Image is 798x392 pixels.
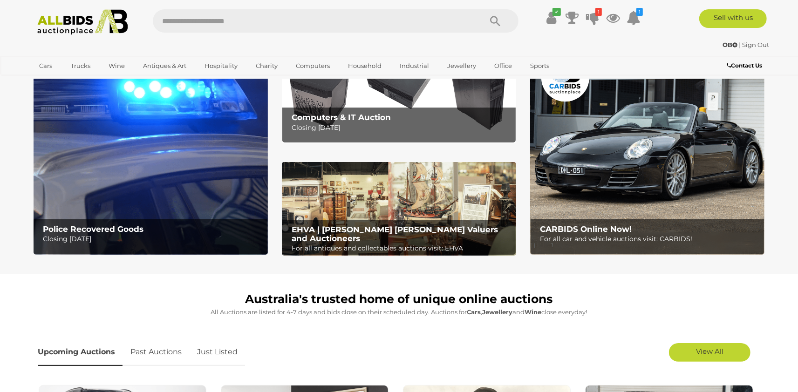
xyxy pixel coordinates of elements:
[342,58,388,74] a: Household
[727,61,764,71] a: Contact Us
[441,58,482,74] a: Jewellery
[282,49,516,143] img: Computers & IT Auction
[627,9,641,26] a: 1
[191,338,245,366] a: Just Listed
[65,58,96,74] a: Trucks
[124,338,189,366] a: Past Auctions
[524,58,555,74] a: Sports
[137,58,192,74] a: Antiques & Art
[38,293,760,306] h1: Australia's trusted home of unique online auctions
[282,162,516,256] img: EHVA | Evans Hastings Valuers and Auctioneers
[472,9,518,33] button: Search
[292,243,511,254] p: For all antiques and collectables auctions visit: EHVA
[38,307,760,318] p: All Auctions are listed for 4-7 days and bids close on their scheduled day. Auctions for , and cl...
[530,49,764,255] a: CARBIDS Online Now! CARBIDS Online Now! For all car and vehicle auctions visit: CARBIDS!
[292,122,511,134] p: Closing [DATE]
[545,9,559,26] a: ✔
[250,58,284,74] a: Charity
[292,225,498,243] b: EHVA | [PERSON_NAME] [PERSON_NAME] Valuers and Auctioneers
[669,343,750,362] a: View All
[282,162,516,256] a: EHVA | Evans Hastings Valuers and Auctioneers EHVA | [PERSON_NAME] [PERSON_NAME] Valuers and Auct...
[292,113,391,122] b: Computers & IT Auction
[586,9,600,26] a: 1
[739,41,741,48] span: |
[723,41,738,48] strong: OB
[467,308,481,316] strong: Cars
[38,338,123,366] a: Upcoming Auctions
[102,58,131,74] a: Wine
[540,233,759,245] p: For all car and vehicle auctions visit: CARBIDS!
[743,41,770,48] a: Sign Out
[530,49,764,255] img: CARBIDS Online Now!
[34,49,268,255] a: Police Recovered Goods Police Recovered Goods Closing [DATE]
[34,49,268,255] img: Police Recovered Goods
[198,58,244,74] a: Hospitality
[525,308,542,316] strong: Wine
[394,58,435,74] a: Industrial
[488,58,518,74] a: Office
[43,224,143,234] b: Police Recovered Goods
[483,308,513,316] strong: Jewellery
[34,74,112,89] a: [GEOGRAPHIC_DATA]
[43,233,262,245] p: Closing [DATE]
[696,347,723,356] span: View All
[595,8,602,16] i: 1
[552,8,561,16] i: ✔
[540,224,632,234] b: CARBIDS Online Now!
[636,8,643,16] i: 1
[290,58,336,74] a: Computers
[727,62,762,69] b: Contact Us
[34,58,59,74] a: Cars
[282,49,516,143] a: Computers & IT Auction Computers & IT Auction Closing [DATE]
[723,41,739,48] a: OB
[32,9,133,35] img: Allbids.com.au
[699,9,767,28] a: Sell with us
